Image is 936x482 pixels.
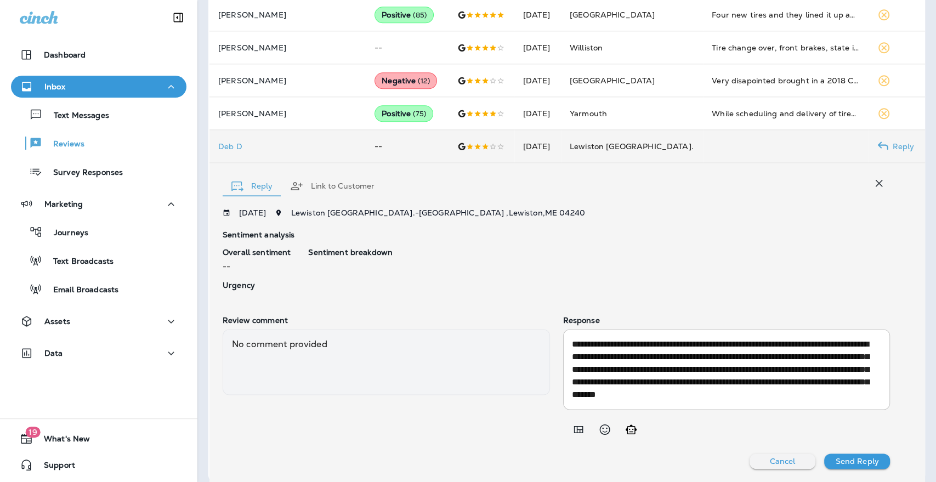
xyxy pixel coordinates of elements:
div: Four new tires and they lined it up and it works beautiful. [712,9,859,20]
button: Link to Customer [281,166,383,206]
p: Response [563,316,890,325]
button: Reviews [11,132,186,155]
p: Email Broadcasts [42,285,118,296]
span: What's New [33,434,90,447]
td: [DATE] [514,130,561,163]
button: Assets [11,310,186,332]
button: Journeys [11,220,186,243]
p: Deb D [218,142,357,151]
p: Dashboard [44,50,86,59]
p: Send Reply [835,457,878,466]
button: Reply [223,166,281,206]
span: 19 [25,427,40,438]
span: [GEOGRAPHIC_DATA] [570,10,655,20]
p: Text Messages [43,111,109,121]
td: [DATE] [514,31,561,64]
p: [DATE] [239,208,266,217]
p: Survey Responses [42,168,123,178]
p: Sentiment breakdown [308,248,890,257]
p: Journeys [43,228,88,239]
span: ( 75 ) [413,109,426,118]
button: Marketing [11,193,186,215]
p: [PERSON_NAME] [218,109,357,118]
p: Review comment [223,316,550,325]
div: Tire change over, front brakes, state inspection [712,42,859,53]
td: [DATE] [514,64,561,97]
p: [PERSON_NAME] [218,10,357,19]
button: Collapse Sidebar [163,7,194,29]
span: ( 85 ) [413,10,427,20]
div: No comment provided [223,329,550,395]
button: Text Broadcasts [11,249,186,272]
td: [DATE] [514,97,561,130]
span: Lewiston [GEOGRAPHIC_DATA]. [570,141,694,151]
p: Reply [888,142,915,151]
p: [PERSON_NAME] [218,43,357,52]
p: [PERSON_NAME] [218,76,357,85]
button: Inbox [11,76,186,98]
p: Sentiment analysis [223,230,890,239]
div: -- [223,248,291,272]
button: Data [11,342,186,364]
p: Inbox [44,82,65,91]
button: 19What's New [11,428,186,450]
button: Text Messages [11,103,186,126]
span: [GEOGRAPHIC_DATA] [570,76,655,86]
p: Marketing [44,200,83,208]
button: Support [11,454,186,476]
p: Overall sentiment [223,248,291,257]
div: Positive [375,7,434,23]
td: -- [366,31,449,64]
p: Reviews [42,139,84,150]
span: Williston [570,43,603,53]
div: Negative [375,72,437,89]
button: Add in a premade template [568,418,589,440]
span: Lewiston [GEOGRAPHIC_DATA]. - [GEOGRAPHIC_DATA] , Lewiston , ME 04240 [291,208,585,218]
p: Data [44,349,63,358]
p: Cancel [770,457,796,466]
button: Dashboard [11,44,186,66]
span: Support [33,461,75,474]
button: Cancel [750,453,815,469]
button: Email Broadcasts [11,277,186,300]
span: Yarmouth [570,109,607,118]
button: Send Reply [824,453,890,469]
button: Survey Responses [11,160,186,183]
div: Very disapointed brought in a 2018 Chevy 3500 Express for a balance and rotation having 2 tires l... [712,75,859,86]
p: Urgency [223,281,291,290]
div: Click to view Customer Drawer [218,142,357,151]
td: -- [366,130,449,163]
div: While scheduling and delivery of tires got messed up and required me to have to reschedule and re... [712,108,859,119]
button: Select an emoji [594,418,616,440]
p: Text Broadcasts [42,257,114,267]
p: Assets [44,317,70,326]
button: Generate AI response [620,418,642,440]
div: Positive [375,105,433,122]
span: ( 12 ) [418,76,430,86]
